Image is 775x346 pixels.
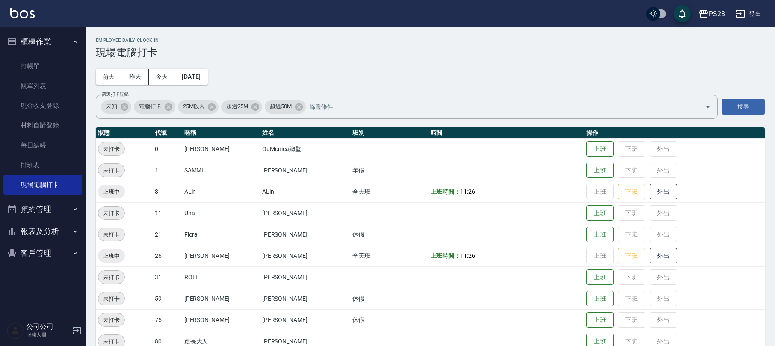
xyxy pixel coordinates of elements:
span: 未打卡 [98,316,124,325]
button: 登出 [732,6,765,22]
td: Flora [182,224,260,245]
td: 31 [153,266,182,288]
button: 客戶管理 [3,242,82,264]
span: 電腦打卡 [134,102,166,111]
div: 超過25M [221,100,262,114]
td: 0 [153,138,182,160]
th: 代號 [153,127,182,139]
th: 暱稱 [182,127,260,139]
img: Logo [10,8,35,18]
span: 未打卡 [98,337,124,346]
button: 今天 [149,69,175,85]
td: 59 [153,288,182,309]
td: [PERSON_NAME] [260,288,351,309]
td: [PERSON_NAME] [182,245,260,266]
button: 前天 [96,69,122,85]
img: Person [7,322,24,339]
td: OuMonica總監 [260,138,351,160]
h3: 現場電腦打卡 [96,47,765,59]
span: 未打卡 [98,145,124,154]
td: Una [182,202,260,224]
span: 未打卡 [98,294,124,303]
a: 打帳單 [3,56,82,76]
td: [PERSON_NAME] [182,138,260,160]
td: 11 [153,202,182,224]
th: 操作 [584,127,765,139]
span: 11:26 [460,252,475,259]
a: 材料自購登錄 [3,115,82,135]
td: [PERSON_NAME] [260,266,351,288]
td: 8 [153,181,182,202]
button: 上班 [586,227,614,242]
td: [PERSON_NAME] [260,245,351,266]
div: 未知 [101,100,131,114]
p: 服務人員 [26,331,70,339]
a: 現金收支登錄 [3,96,82,115]
td: 75 [153,309,182,331]
span: 未知 [101,102,122,111]
td: 休假 [350,288,428,309]
button: Open [701,100,715,114]
div: PS23 [709,9,725,19]
span: 未打卡 [98,230,124,239]
button: 昨天 [122,69,149,85]
button: 下班 [618,184,645,200]
span: 超過25M [221,102,253,111]
td: 休假 [350,224,428,245]
button: 報表及分析 [3,220,82,242]
span: 未打卡 [98,166,124,175]
span: 11:26 [460,188,475,195]
button: 上班 [586,291,614,307]
a: 帳單列表 [3,76,82,96]
td: 休假 [350,309,428,331]
td: 年假 [350,160,428,181]
span: 未打卡 [98,209,124,218]
th: 時間 [429,127,584,139]
a: 每日結帳 [3,136,82,155]
td: [PERSON_NAME] [182,288,260,309]
button: 上班 [586,205,614,221]
button: 上班 [586,163,614,178]
th: 狀態 [96,127,153,139]
label: 篩選打卡記錄 [102,91,129,98]
span: 超過50M [265,102,297,111]
a: 現場電腦打卡 [3,175,82,195]
button: PS23 [695,5,728,23]
button: save [674,5,691,22]
a: 排班表 [3,155,82,175]
div: 25M以內 [178,100,219,114]
button: 上班 [586,269,614,285]
td: [PERSON_NAME] [260,202,351,224]
input: 篩選條件 [307,99,690,114]
button: [DATE] [175,69,207,85]
button: 外出 [650,184,677,200]
div: 超過50M [265,100,306,114]
h5: 公司公司 [26,322,70,331]
td: [PERSON_NAME] [260,160,351,181]
td: SAMMI [182,160,260,181]
b: 上班時間： [431,188,461,195]
span: 上班中 [98,187,125,196]
td: 1 [153,160,182,181]
b: 上班時間： [431,252,461,259]
th: 班別 [350,127,428,139]
span: 未打卡 [98,273,124,282]
button: 上班 [586,312,614,328]
button: 外出 [650,248,677,264]
h2: Employee Daily Clock In [96,38,765,43]
button: 搜尋 [722,99,765,115]
td: 全天班 [350,245,428,266]
td: ALin [182,181,260,202]
div: 電腦打卡 [134,100,175,114]
td: [PERSON_NAME] [260,309,351,331]
button: 下班 [618,248,645,264]
td: 26 [153,245,182,266]
span: 上班中 [98,251,125,260]
td: [PERSON_NAME] [182,309,260,331]
button: 櫃檯作業 [3,31,82,53]
td: [PERSON_NAME] [260,224,351,245]
td: ROLI [182,266,260,288]
button: 預約管理 [3,198,82,220]
td: ALin [260,181,351,202]
th: 姓名 [260,127,351,139]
